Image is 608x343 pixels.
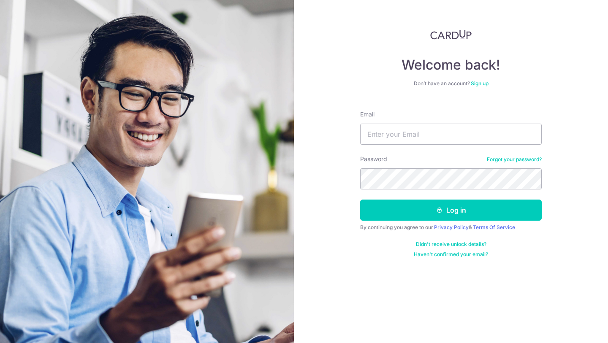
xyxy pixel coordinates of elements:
[416,241,486,248] a: Didn't receive unlock details?
[360,57,542,73] h4: Welcome back!
[360,200,542,221] button: Log in
[360,80,542,87] div: Don’t have an account?
[360,224,542,231] div: By continuing you agree to our &
[430,30,472,40] img: CardUp Logo
[360,124,542,145] input: Enter your Email
[360,155,387,163] label: Password
[360,110,375,119] label: Email
[414,251,488,258] a: Haven't confirmed your email?
[471,80,489,86] a: Sign up
[434,224,469,230] a: Privacy Policy
[473,224,515,230] a: Terms Of Service
[487,156,542,163] a: Forgot your password?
